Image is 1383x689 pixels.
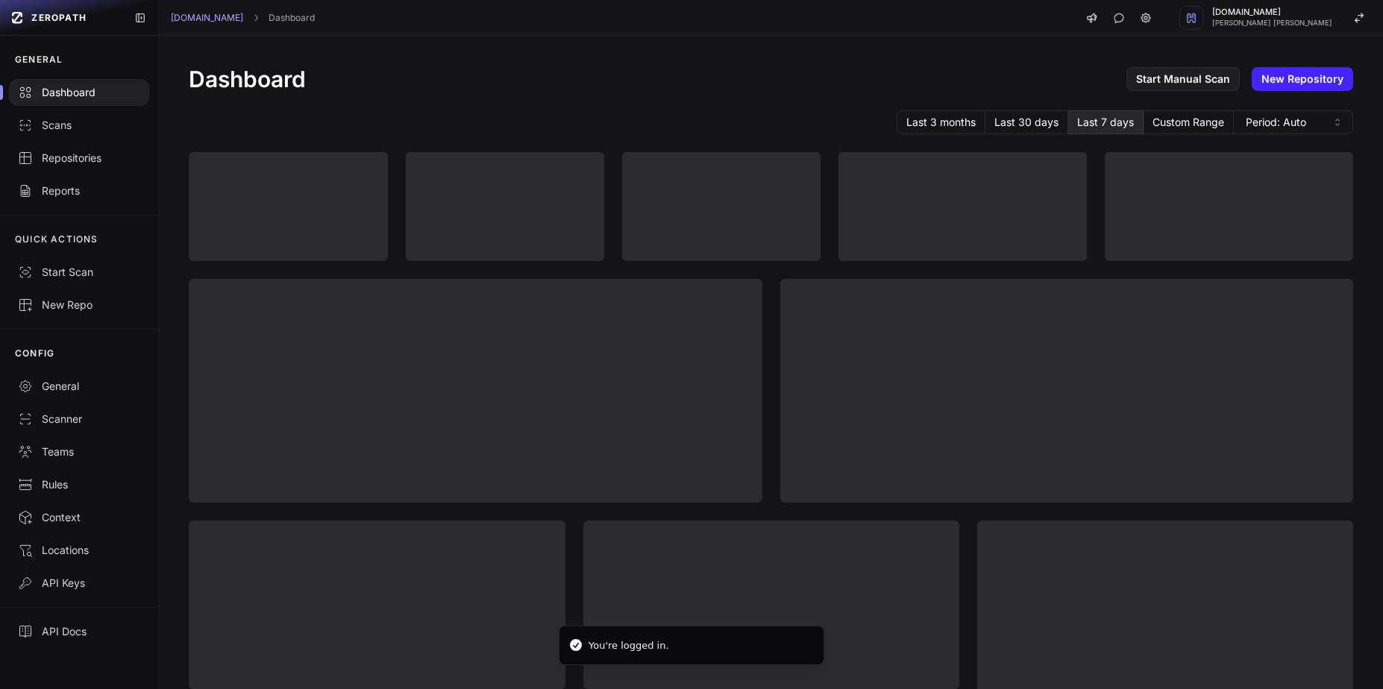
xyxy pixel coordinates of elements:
svg: chevron right, [251,13,261,23]
h1: Dashboard [189,66,306,92]
a: Start Manual Scan [1126,67,1240,91]
a: New Repository [1252,67,1353,91]
p: QUICK ACTIONS [15,233,98,245]
button: Custom Range [1144,110,1234,134]
div: Scans [18,118,140,133]
div: API Keys [18,576,140,591]
div: Teams [18,444,140,459]
svg: caret sort, [1332,116,1343,128]
div: Context [18,510,140,525]
div: API Docs [18,624,140,639]
div: You're logged in. [589,638,669,653]
p: CONFIG [15,347,54,359]
div: Rules [18,477,140,492]
button: Last 30 days [985,110,1068,134]
span: [DOMAIN_NAME] [1212,8,1332,16]
div: General [18,379,140,394]
div: Start Scan [18,265,140,280]
span: [PERSON_NAME] [PERSON_NAME] [1212,19,1332,27]
button: Last 7 days [1068,110,1144,134]
button: Last 3 months [897,110,985,134]
div: Locations [18,543,140,558]
div: Repositories [18,151,140,166]
a: [DOMAIN_NAME] [171,12,243,24]
p: GENERAL [15,54,63,66]
div: Dashboard [18,85,140,100]
a: ZEROPATH [6,6,122,30]
span: ZEROPATH [31,12,87,24]
div: New Repo [18,298,140,312]
a: Dashboard [269,12,315,24]
div: Reports [18,183,140,198]
span: Period: Auto [1246,115,1306,130]
div: Scanner [18,412,140,427]
nav: breadcrumb [171,12,315,24]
